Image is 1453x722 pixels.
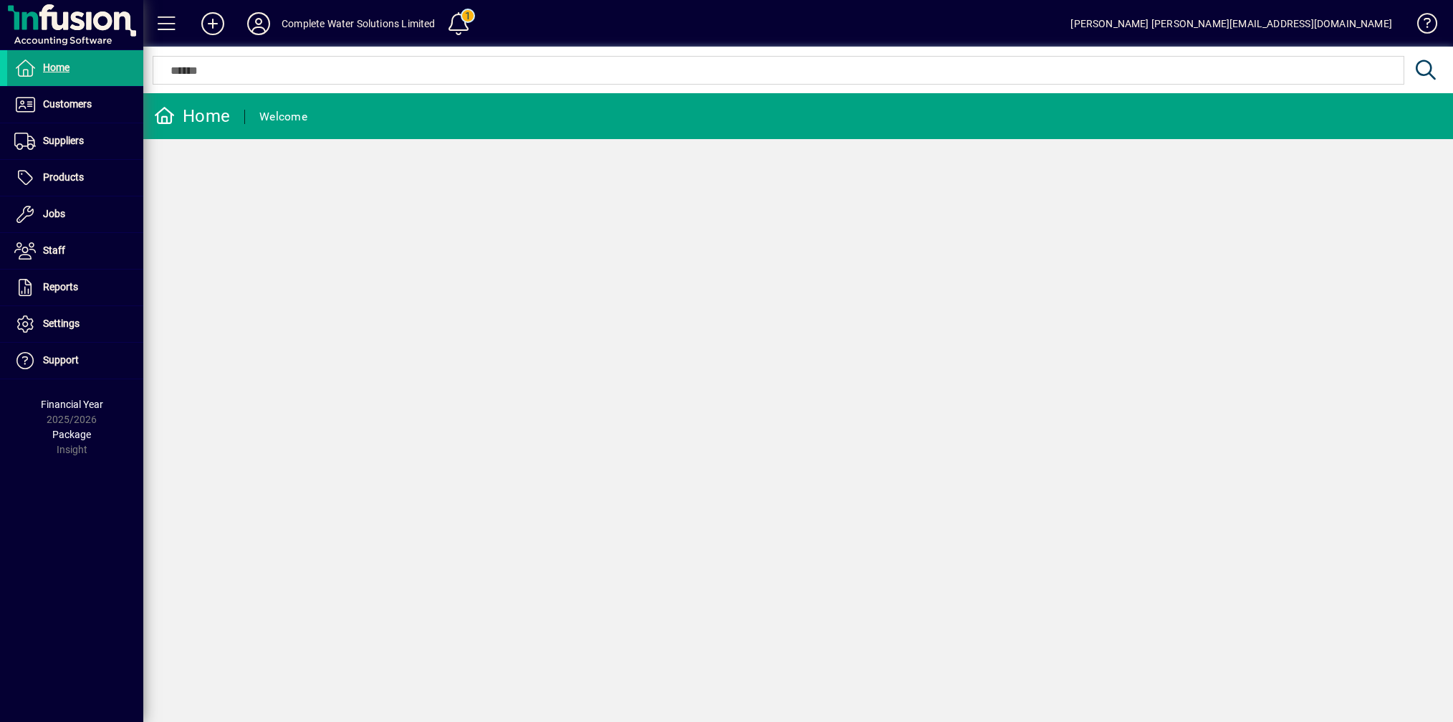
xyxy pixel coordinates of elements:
[7,306,143,342] a: Settings
[41,399,103,410] span: Financial Year
[1070,12,1392,35] div: [PERSON_NAME] [PERSON_NAME][EMAIL_ADDRESS][DOMAIN_NAME]
[7,196,143,232] a: Jobs
[1406,3,1435,49] a: Knowledge Base
[43,354,79,366] span: Support
[190,11,236,37] button: Add
[236,11,282,37] button: Profile
[43,208,65,219] span: Jobs
[7,233,143,269] a: Staff
[282,12,436,35] div: Complete Water Solutions Limited
[52,429,91,440] span: Package
[7,160,143,196] a: Products
[7,270,143,305] a: Reports
[7,87,143,123] a: Customers
[7,123,143,159] a: Suppliers
[7,343,143,379] a: Support
[43,281,78,293] span: Reports
[43,318,80,329] span: Settings
[154,105,230,128] div: Home
[43,244,65,256] span: Staff
[43,171,84,183] span: Products
[43,135,84,146] span: Suppliers
[43,98,92,110] span: Customers
[259,105,307,128] div: Welcome
[43,62,69,73] span: Home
